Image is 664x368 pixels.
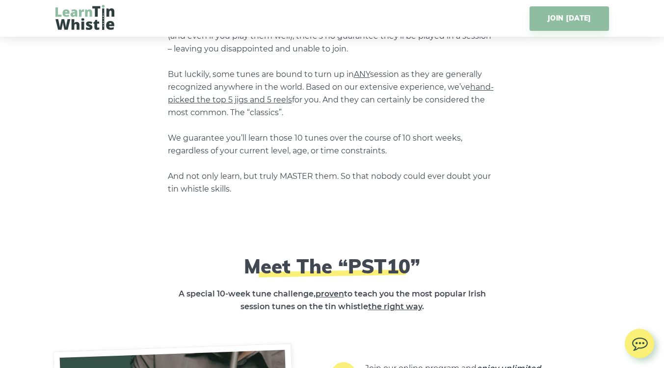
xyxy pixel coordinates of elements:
[625,329,654,354] img: chat.svg
[354,70,370,79] span: ANY
[153,254,511,278] h2: Meet The “PST10”
[316,289,344,298] span: proven
[368,302,422,311] span: the right way
[55,5,114,30] img: LearnTinWhistle.com
[179,289,486,311] strong: A special 10-week tune challenge, to teach you the most popular Irish session tunes on the tin wh...
[530,6,609,31] a: JOIN [DATE]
